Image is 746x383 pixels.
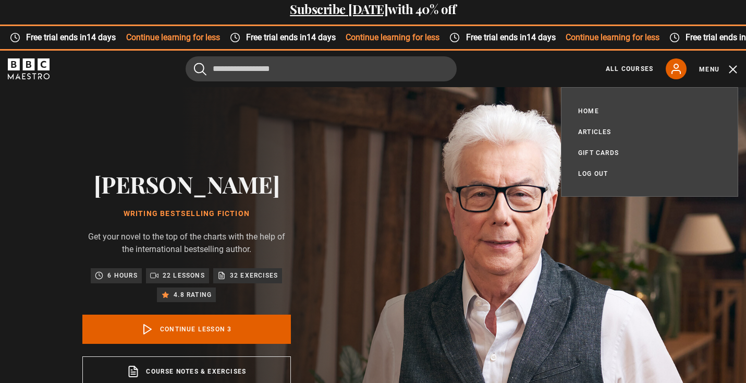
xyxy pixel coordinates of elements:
[306,32,335,42] time: 14 days
[578,127,612,137] a: Articles
[107,270,137,281] p: 6 hours
[240,31,345,44] span: Free trial ends in
[194,62,206,75] button: Submit the search query
[699,64,738,75] button: Toggle navigation
[186,56,457,81] input: Search
[20,31,126,44] span: Free trial ends in
[163,270,205,281] p: 22 lessons
[82,210,291,218] h1: Writing Bestselling Fiction
[578,148,619,158] a: Gift Cards
[82,171,291,197] h2: [PERSON_NAME]
[460,31,565,44] span: Free trial ends in
[526,32,555,42] time: 14 days
[219,31,439,44] div: Continue learning for less
[439,31,659,44] div: Continue learning for less
[230,270,278,281] p: 32 exercises
[606,64,653,74] a: All Courses
[174,290,212,300] p: 4.8 rating
[578,169,608,179] a: Log out
[578,106,599,116] a: Home
[82,231,291,256] p: Get your novel to the top of the charts with the help of the international bestselling author.
[82,315,291,344] a: Continue lesson 3
[8,58,50,79] svg: BBC Maestro
[290,1,388,17] a: Subscribe [DATE]
[87,32,116,42] time: 14 days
